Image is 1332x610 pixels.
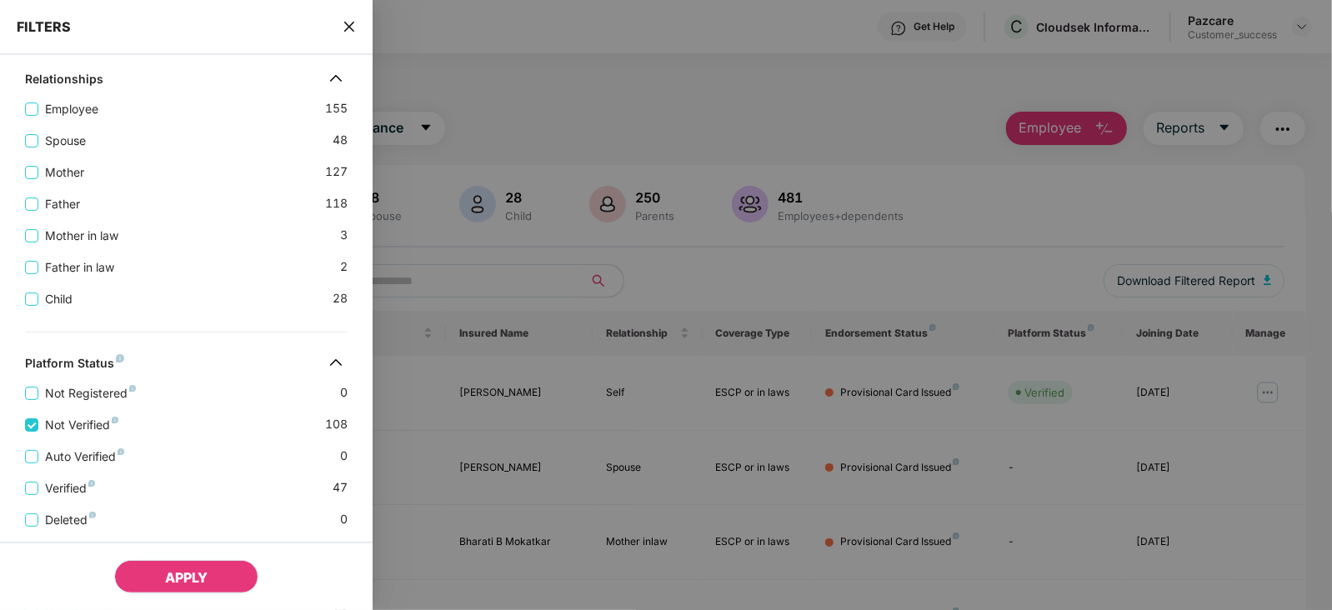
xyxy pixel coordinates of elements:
span: Mother in law [38,227,125,245]
span: 127 [325,162,348,182]
span: Mother [38,163,91,182]
span: Auto Verified [38,447,131,466]
span: 155 [325,99,348,118]
img: svg+xml;base64,PHN2ZyB4bWxucz0iaHR0cDovL3d3dy53My5vcmcvMjAwMC9zdmciIHdpZHRoPSI4IiBoZWlnaHQ9IjgiIH... [88,480,95,487]
span: Father in law [38,258,121,277]
img: svg+xml;base64,PHN2ZyB4bWxucz0iaHR0cDovL3d3dy53My5vcmcvMjAwMC9zdmciIHdpZHRoPSI4IiBoZWlnaHQ9IjgiIH... [112,417,118,423]
span: 108 [325,415,348,434]
span: Deleted [38,511,103,529]
span: Father [38,195,87,213]
span: Not Registered [38,384,143,402]
img: svg+xml;base64,PHN2ZyB4bWxucz0iaHR0cDovL3d3dy53My5vcmcvMjAwMC9zdmciIHdpZHRoPSI4IiBoZWlnaHQ9IjgiIH... [118,448,124,455]
div: Platform Status [25,356,124,376]
img: svg+xml;base64,PHN2ZyB4bWxucz0iaHR0cDovL3d3dy53My5vcmcvMjAwMC9zdmciIHdpZHRoPSI4IiBoZWlnaHQ9IjgiIH... [89,512,96,518]
span: Not Verified [38,416,125,434]
button: APPLY [114,560,258,593]
span: 28 [333,289,348,308]
span: Employee [38,100,105,118]
span: 118 [325,194,348,213]
img: svg+xml;base64,PHN2ZyB4bWxucz0iaHR0cDovL3d3dy53My5vcmcvMjAwMC9zdmciIHdpZHRoPSI4IiBoZWlnaHQ9IjgiIH... [116,354,124,362]
span: 0 [340,510,348,529]
span: APPLY [165,569,208,586]
span: 3 [340,226,348,245]
span: Spouse [38,132,93,150]
span: 0 [340,447,348,466]
div: Relationships [25,72,103,92]
span: Verified [38,479,102,497]
span: close [343,18,356,35]
span: 2 [340,257,348,277]
span: 0 [340,383,348,402]
span: Child [38,290,79,308]
span: 48 [333,131,348,150]
img: svg+xml;base64,PHN2ZyB4bWxucz0iaHR0cDovL3d3dy53My5vcmcvMjAwMC9zdmciIHdpZHRoPSIzMiIgaGVpZ2h0PSIzMi... [323,349,349,376]
img: svg+xml;base64,PHN2ZyB4bWxucz0iaHR0cDovL3d3dy53My5vcmcvMjAwMC9zdmciIHdpZHRoPSIzMiIgaGVpZ2h0PSIzMi... [323,65,349,92]
span: 47 [333,478,348,497]
span: FILTERS [17,18,71,35]
img: svg+xml;base64,PHN2ZyB4bWxucz0iaHR0cDovL3d3dy53My5vcmcvMjAwMC9zdmciIHdpZHRoPSI4IiBoZWlnaHQ9IjgiIH... [129,385,136,392]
